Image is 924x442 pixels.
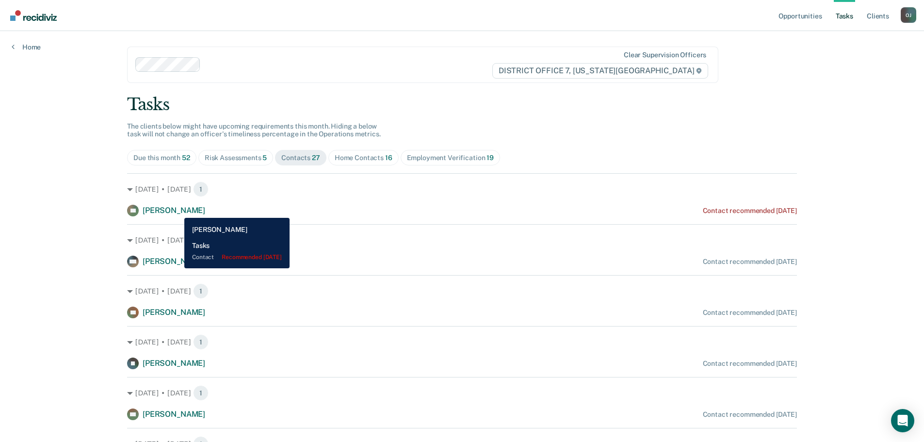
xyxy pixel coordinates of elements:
span: 5 [262,154,267,162]
a: Home [12,43,41,51]
div: [DATE] • [DATE] 1 [127,334,797,350]
div: Contact recommended [DATE] [703,258,797,266]
div: Employment Verification [407,154,494,162]
span: [PERSON_NAME] [143,206,205,215]
span: 1 [193,181,209,197]
button: Profile dropdown button [901,7,916,23]
span: [PERSON_NAME] [143,257,205,266]
div: Contact recommended [DATE] [703,207,797,215]
div: Contact recommended [DATE] [703,309,797,317]
div: Due this month [133,154,190,162]
span: 1 [193,232,209,248]
span: 19 [486,154,494,162]
span: 27 [312,154,320,162]
span: 1 [193,385,209,401]
div: Contacts [281,154,320,162]
span: [PERSON_NAME] [143,308,205,317]
span: The clients below might have upcoming requirements this month. Hiding a below task will not chang... [127,122,381,138]
span: 52 [182,154,190,162]
div: [DATE] • [DATE] 1 [127,283,797,299]
span: [PERSON_NAME] [143,359,205,368]
span: [PERSON_NAME] [143,409,205,419]
div: [DATE] • [DATE] 1 [127,385,797,401]
div: Contact recommended [DATE] [703,360,797,368]
img: Recidiviz [10,10,57,21]
span: 1 [193,283,209,299]
div: Home Contacts [335,154,392,162]
span: 16 [385,154,392,162]
div: Tasks [127,95,797,115]
div: [DATE] • [DATE] 1 [127,232,797,248]
div: O J [901,7,916,23]
div: Contact recommended [DATE] [703,410,797,419]
span: DISTRICT OFFICE 7, [US_STATE][GEOGRAPHIC_DATA] [492,63,708,79]
div: Open Intercom Messenger [891,409,914,432]
div: Risk Assessments [205,154,267,162]
div: Clear supervision officers [624,51,706,59]
span: 1 [193,334,209,350]
div: [DATE] • [DATE] 1 [127,181,797,197]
